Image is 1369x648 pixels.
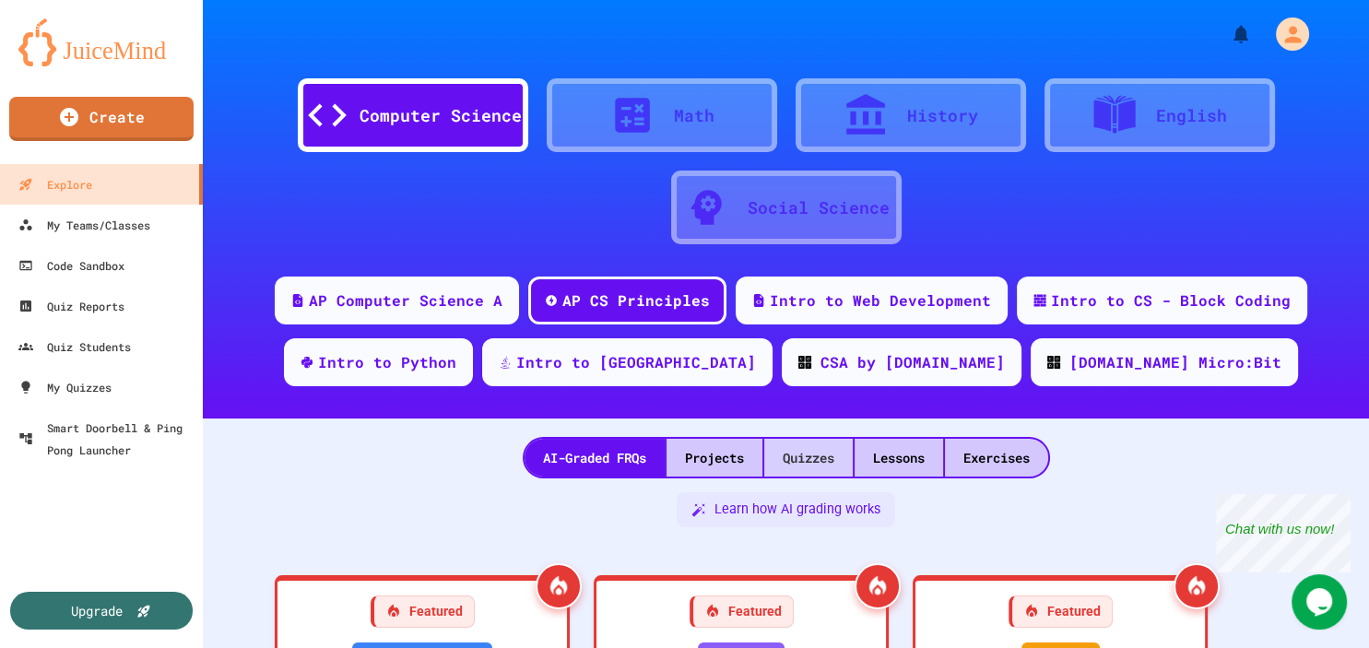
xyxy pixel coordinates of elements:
img: logo-orange.svg [18,18,184,66]
div: AP CS Principles [562,289,710,312]
div: CSA by [DOMAIN_NAME] [820,351,1005,373]
img: CODE_logo_RGB.png [798,356,811,369]
div: Social Science [748,195,890,220]
div: Lessons [855,439,943,477]
div: Featured [371,595,475,628]
div: Quizzes [764,439,853,477]
iframe: chat widget [1216,494,1351,572]
div: History [907,103,978,128]
div: Intro to [GEOGRAPHIC_DATA] [516,351,756,373]
div: Math [674,103,714,128]
div: My Teams/Classes [18,214,150,236]
span: Learn how AI grading works [714,500,880,520]
div: Code Sandbox [18,254,124,277]
div: Explore [18,173,92,195]
div: My Quizzes [18,376,112,398]
img: CODE_logo_RGB.png [1047,356,1060,369]
a: Create [9,97,194,141]
div: AI-Graded FRQs [525,439,665,477]
div: AP Computer Science A [309,289,502,312]
div: Quiz Students [18,336,131,358]
div: English [1156,103,1227,128]
div: Upgrade [71,601,123,620]
div: My Account [1257,13,1314,55]
div: Intro to Python [318,351,456,373]
div: My Notifications [1196,18,1257,50]
div: Featured [690,595,794,628]
div: [DOMAIN_NAME] Micro:Bit [1069,351,1281,373]
div: Computer Science [360,103,522,128]
div: Smart Doorbell & Ping Pong Launcher [18,417,195,461]
div: Projects [667,439,762,477]
div: Intro to Web Development [770,289,991,312]
div: Quiz Reports [18,295,124,317]
div: Intro to CS - Block Coding [1051,289,1291,312]
div: Featured [1009,595,1113,628]
div: Exercises [945,439,1048,477]
iframe: chat widget [1292,574,1351,630]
